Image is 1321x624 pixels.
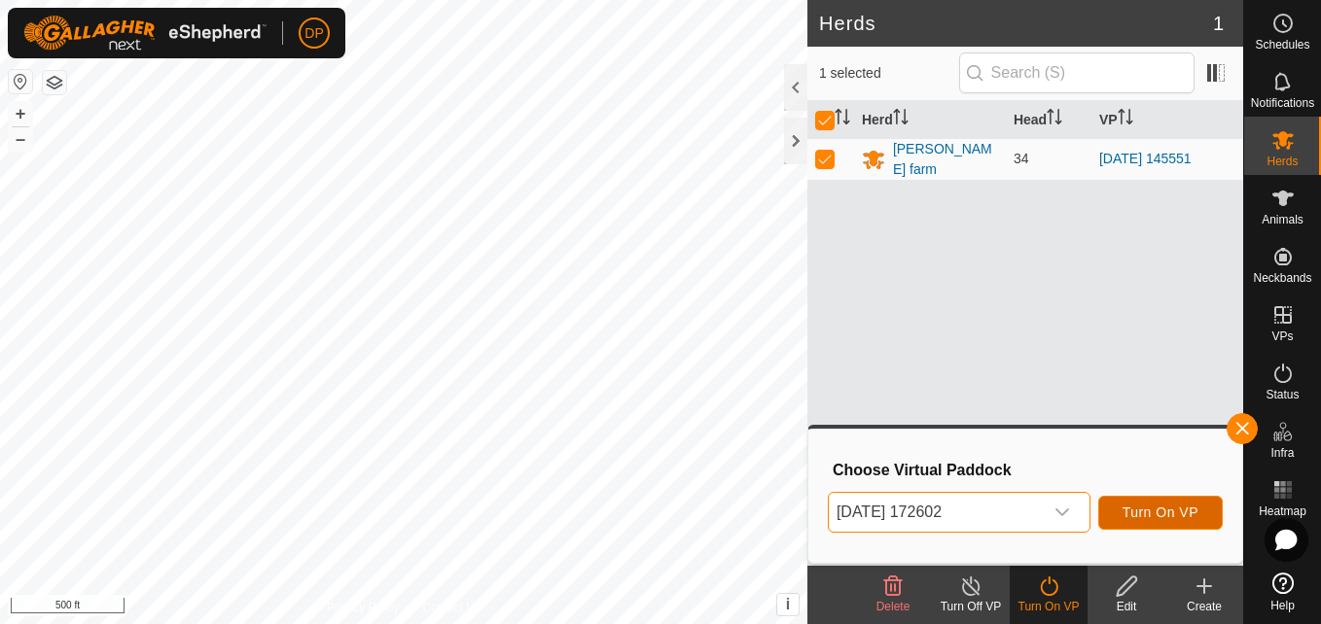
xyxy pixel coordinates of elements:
input: Search (S) [959,52,1195,93]
span: Notifications [1251,97,1314,109]
p-sorticon: Activate to sort [893,112,909,127]
button: Reset Map [9,70,32,93]
span: Status [1266,389,1299,400]
p-sorticon: Activate to sort [835,112,850,127]
span: Heatmap [1259,505,1306,517]
div: Turn Off VP [932,598,1010,615]
p-sorticon: Activate to sort [1118,112,1133,127]
button: i [777,594,799,615]
span: 1 selected [819,63,959,84]
button: Turn On VP [1098,496,1223,530]
span: i [786,596,790,612]
span: VPs [1271,330,1293,342]
span: Neckbands [1253,272,1311,284]
div: Turn On VP [1010,598,1088,615]
div: Edit [1088,598,1165,615]
a: [DATE] 145551 [1099,151,1192,166]
span: Animals [1262,214,1303,225]
span: Delete [876,600,910,613]
a: Privacy Policy [327,599,400,616]
th: VP [1091,101,1243,139]
span: Turn On VP [1123,504,1198,520]
div: dropdown trigger [1043,493,1082,532]
a: Contact Us [423,599,481,616]
span: Infra [1270,447,1294,459]
button: Map Layers [43,71,66,94]
th: Head [1006,101,1091,139]
th: Herd [854,101,1006,139]
h3: Choose Virtual Paddock [833,461,1223,479]
button: – [9,127,32,151]
span: Help [1270,600,1295,611]
p-sorticon: Activate to sort [1047,112,1062,127]
span: Schedules [1255,39,1309,51]
span: 1 [1213,9,1224,38]
button: + [9,102,32,125]
a: Help [1244,565,1321,619]
img: Gallagher Logo [23,16,267,51]
span: 2025-06-20 172602 [829,493,1043,532]
span: DP [304,23,323,44]
h2: Herds [819,12,1213,35]
div: Create [1165,598,1243,615]
div: [PERSON_NAME] farm [893,139,998,180]
span: Herds [1267,156,1298,167]
span: 34 [1014,151,1029,166]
